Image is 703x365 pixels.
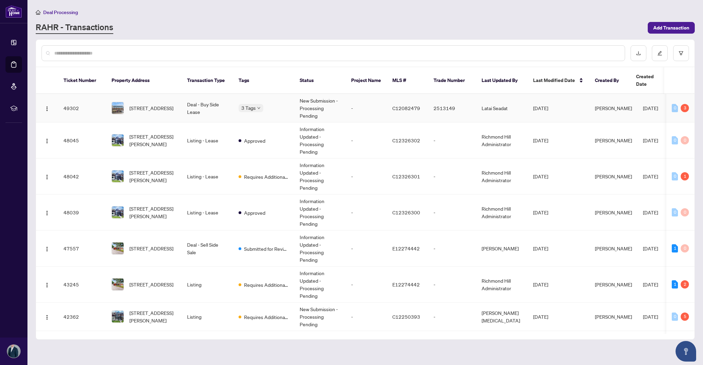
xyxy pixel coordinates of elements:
td: Deal - Sell Side Sale [182,231,233,267]
span: Approved [244,209,265,216]
img: thumbnail-img [112,207,124,218]
span: [PERSON_NAME] [595,281,632,287]
img: Logo [44,315,50,320]
span: [PERSON_NAME] [595,137,632,143]
span: E12274442 [392,245,420,251]
td: [PERSON_NAME][MEDICAL_DATA] [476,303,528,331]
td: Richmond Hill Administrator [476,267,528,303]
td: - [346,195,387,231]
span: Last Modified Date [533,76,575,84]
a: RAHR - Transactions [36,22,113,34]
td: - [428,122,476,158]
span: [DATE] [643,209,658,215]
div: 5 [681,313,689,321]
span: [STREET_ADDRESS][PERSON_NAME] [129,169,176,184]
th: Tags [233,67,294,94]
td: - [346,122,387,158]
td: Latai Seadat [476,94,528,122]
td: Richmond Hill Administrator [476,122,528,158]
div: 1 [672,280,678,289]
span: [STREET_ADDRESS] [129,245,173,252]
th: Created By [589,67,631,94]
td: - [346,231,387,267]
td: Information Updated - Processing Pending [294,267,346,303]
td: 48045 [58,122,106,158]
td: 48042 [58,158,106,195]
td: - [346,94,387,122]
span: [STREET_ADDRESS][PERSON_NAME] [129,133,176,148]
div: 3 [681,104,689,112]
span: Requires Additional Docs [244,281,289,289]
span: E12274442 [392,281,420,287]
span: [STREET_ADDRESS] [129,281,173,288]
img: thumbnail-img [112,243,124,254]
span: C12082479 [392,105,420,111]
td: Listing [182,303,233,331]
td: 47557 [58,231,106,267]
td: Information Updated - Processing Pending [294,158,346,195]
button: edit [652,45,668,61]
td: [PERSON_NAME] [476,231,528,267]
img: thumbnail-img [112,134,124,146]
button: Logo [42,311,53,322]
span: [PERSON_NAME] [595,245,632,251]
span: [DATE] [643,173,658,179]
span: [DATE] [643,281,658,287]
span: [PERSON_NAME] [595,173,632,179]
td: - [346,267,387,303]
span: [DATE] [533,245,548,251]
div: 0 [672,208,678,216]
td: - [428,303,476,331]
span: home [36,10,41,15]
div: 0 [672,104,678,112]
img: thumbnail-img [112,311,124,322]
button: Logo [42,279,53,290]
th: MLS # [387,67,428,94]
td: Listing - Lease [182,158,233,195]
td: - [428,158,476,195]
td: Listing - Lease [182,122,233,158]
span: [DATE] [533,137,548,143]
img: Logo [44,106,50,111]
button: filter [673,45,689,61]
span: 3 Tags [241,104,256,112]
div: 0 [672,313,678,321]
span: [DATE] [643,105,658,111]
div: 0 [672,172,678,180]
span: Deal Processing [43,9,78,15]
button: Logo [42,207,53,218]
td: New Submission - Processing Pending [294,94,346,122]
span: C12326302 [392,137,420,143]
div: 2 [681,280,689,289]
td: Deal - Buy Side Lease [182,94,233,122]
td: 49302 [58,94,106,122]
td: Information Updated - Processing Pending [294,195,346,231]
th: Last Modified Date [528,67,589,94]
th: Status [294,67,346,94]
img: thumbnail-img [112,170,124,182]
th: Trade Number [428,67,476,94]
img: Logo [44,174,50,180]
td: 43245 [58,267,106,303]
span: [PERSON_NAME] [595,105,632,111]
th: Transaction Type [182,67,233,94]
td: 42362 [58,303,106,331]
span: [PERSON_NAME] [595,209,632,215]
img: Logo [44,138,50,144]
span: Add Transaction [653,22,689,33]
button: Open asap [676,341,696,362]
span: edit [657,51,662,56]
span: filter [679,51,683,56]
td: - [346,303,387,331]
span: [DATE] [533,281,548,287]
th: Ticket Number [58,67,106,94]
span: [DATE] [643,245,658,251]
span: C12326300 [392,209,420,215]
span: Requires Additional Docs [244,173,289,180]
img: Logo [44,246,50,252]
td: - [346,158,387,195]
span: Submitted for Review [244,245,289,252]
span: [PERSON_NAME] [595,314,632,320]
div: 1 [672,244,678,252]
span: [STREET_ADDRESS] [129,104,173,112]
